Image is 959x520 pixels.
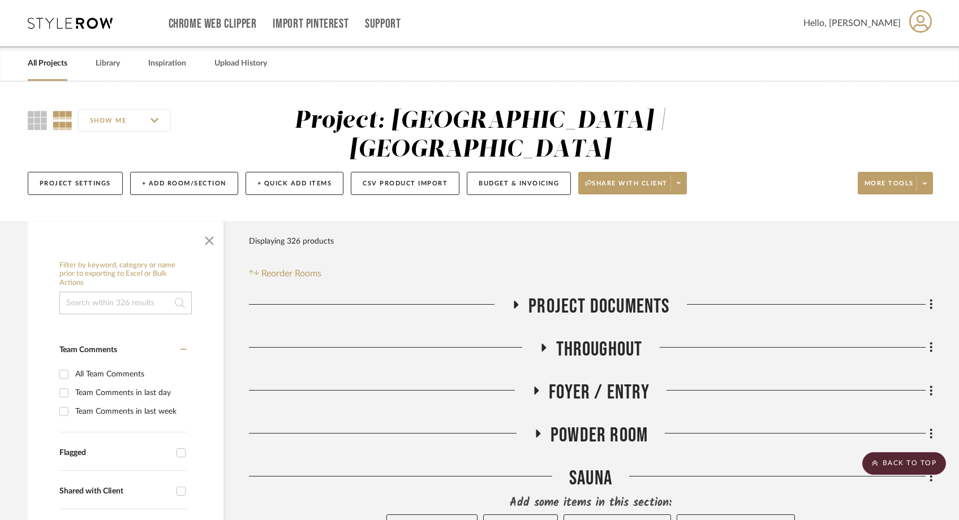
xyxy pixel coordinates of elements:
[28,56,67,71] a: All Projects
[59,346,117,354] span: Team Comments
[148,56,186,71] a: Inspiration
[249,230,334,253] div: Displaying 326 products
[249,495,933,511] div: Add some items in this section:
[365,19,401,29] a: Support
[96,56,120,71] a: Library
[551,423,648,448] span: Powder Room
[130,172,238,195] button: + Add Room/Section
[75,365,184,383] div: All Team Comments
[273,19,349,29] a: Import Pinterest
[75,402,184,421] div: Team Comments in last week
[28,172,123,195] button: Project Settings
[862,452,946,475] scroll-to-top-button: BACK TO TOP
[585,179,668,196] span: Share with client
[803,16,901,30] span: Hello, [PERSON_NAME]
[578,172,687,194] button: Share with client
[59,292,192,314] input: Search within 326 results
[549,380,650,405] span: Foyer / Entry
[858,172,933,194] button: More tools
[294,109,666,162] div: Project: [GEOGRAPHIC_DATA] | [GEOGRAPHIC_DATA]
[865,179,914,196] span: More tools
[528,294,669,319] span: Project Documents
[467,172,571,195] button: Budget & Invoicing
[351,172,459,195] button: CSV Product Import
[59,487,171,496] div: Shared with Client
[261,267,321,280] span: Reorder Rooms
[59,448,171,458] div: Flagged
[75,384,184,402] div: Team Comments in last day
[169,19,257,29] a: Chrome Web Clipper
[249,267,322,280] button: Reorder Rooms
[246,172,344,195] button: + Quick Add Items
[214,56,267,71] a: Upload History
[556,337,643,362] span: Throughout
[198,227,221,250] button: Close
[59,261,192,288] h6: Filter by keyword, category or name prior to exporting to Excel or Bulk Actions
